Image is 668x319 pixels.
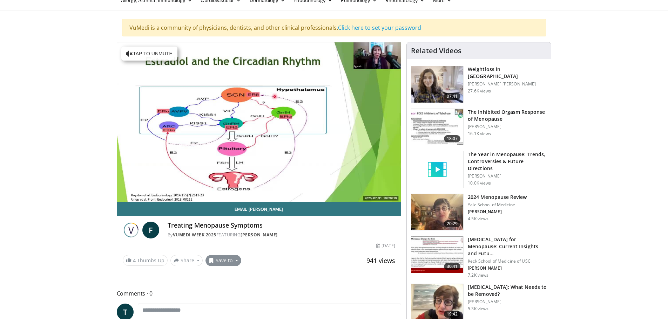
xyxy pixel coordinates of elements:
img: 692f135d-47bd-4f7e-b54d-786d036e68d3.150x105_q85_crop-smart_upscale.jpg [411,194,463,230]
a: [PERSON_NAME] [241,232,278,238]
a: 20:29 2024 Menopause Review Yale School of Medicine [PERSON_NAME] 4.5K views [411,194,547,231]
div: [DATE] [376,243,395,249]
p: 5.3K views [468,306,488,312]
a: F [142,222,159,238]
a: 07:41 Weightloss in [GEOGRAPHIC_DATA] [PERSON_NAME] [PERSON_NAME] 27.6K views [411,66,547,103]
a: The Year in Menopause: Trends, Controversies & Future Directions [PERSON_NAME] 10.0K views [411,151,547,188]
h4: Related Videos [411,47,461,55]
p: [PERSON_NAME] [468,299,547,305]
img: Vumedi Week 2025 [123,222,140,238]
p: 27.6K views [468,88,491,94]
h3: The Year in Menopause: Trends, Controversies & Future Directions [468,151,547,172]
span: 941 views [366,256,395,265]
a: Vumedi Week 2025 [173,232,216,238]
h3: 2024 Menopause Review [468,194,527,201]
img: 283c0f17-5e2d-42ba-a87c-168d447cdba4.150x105_q85_crop-smart_upscale.jpg [411,109,463,145]
span: 20:29 [444,220,461,227]
span: Comments 0 [117,289,402,298]
p: [PERSON_NAME] [468,209,527,215]
button: Tap to unmute [121,47,177,61]
img: 9983fed1-7565-45be-8934-aef1103ce6e2.150x105_q85_crop-smart_upscale.jpg [411,66,463,103]
p: [PERSON_NAME] [468,124,547,130]
p: [PERSON_NAME] [PERSON_NAME] [468,81,547,87]
h3: The Inhibited Orgasm Response of Menopause [468,109,547,123]
button: Save to [205,255,241,266]
a: Email [PERSON_NAME] [117,202,401,216]
h4: Treating Menopause Symptoms [168,222,396,229]
a: 4 Thumbs Up [123,255,168,266]
p: 7.2K views [468,272,488,278]
p: Yale School of Medicine [468,202,527,208]
p: 16.1K views [468,131,491,137]
h3: [MEDICAL_DATA]: What Needs to be Removed? [468,284,547,298]
button: Share [170,255,203,266]
p: Keck School of Medicine of USC [468,258,547,264]
h3: [MEDICAL_DATA] for Menopause: Current Insights and Futu… [468,236,547,257]
img: 47271b8a-94f4-49c8-b914-2a3d3af03a9e.150x105_q85_crop-smart_upscale.jpg [411,236,463,273]
p: 10.0K views [468,180,491,186]
div: By FEATURING [168,232,396,238]
div: VuMedi is a community of physicians, dentists, and other clinical professionals. [122,19,546,36]
p: 4.5K views [468,216,488,222]
span: 07:41 [444,93,461,100]
span: 18:07 [444,135,461,142]
span: 30:41 [444,263,461,270]
p: [PERSON_NAME] [468,265,547,271]
video-js: Video Player [117,42,401,202]
img: video_placeholder_short.svg [411,151,463,188]
a: 18:07 The Inhibited Orgasm Response of Menopause [PERSON_NAME] 16.1K views [411,109,547,146]
h3: Weightloss in [GEOGRAPHIC_DATA] [468,66,547,80]
span: 19:42 [444,311,461,318]
a: Click here to set your password [338,24,421,32]
span: 4 [133,257,136,264]
a: 30:41 [MEDICAL_DATA] for Menopause: Current Insights and Futu… Keck School of Medicine of USC [PE... [411,236,547,278]
p: [PERSON_NAME] [468,173,547,179]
